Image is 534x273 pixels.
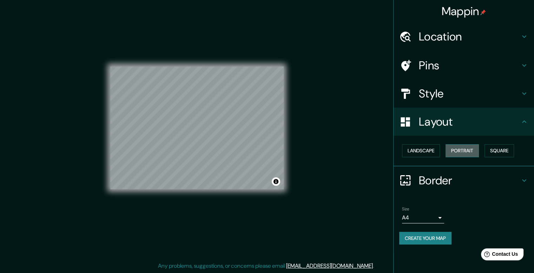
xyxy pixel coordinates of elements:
div: Location [394,23,534,51]
div: A4 [402,212,444,223]
button: Square [484,144,514,157]
button: Create your map [399,232,451,245]
h4: Mappin [442,4,486,18]
h4: Style [419,87,520,101]
img: pin-icon.png [480,9,486,15]
div: Style [394,80,534,108]
iframe: Help widget launcher [472,246,526,265]
h4: Layout [419,115,520,129]
canvas: Map [110,66,284,189]
h4: Border [419,173,520,188]
button: Toggle attribution [272,177,280,186]
p: Any problems, suggestions, or concerns please email . [158,262,374,270]
a: [EMAIL_ADDRESS][DOMAIN_NAME] [286,262,373,269]
button: Landscape [402,144,440,157]
h4: Location [419,30,520,44]
button: Portrait [446,144,479,157]
div: Layout [394,108,534,136]
label: Size [402,206,409,212]
div: Border [394,166,534,195]
div: Pins [394,51,534,80]
h4: Pins [419,58,520,72]
div: . [375,262,376,270]
div: . [374,262,375,270]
